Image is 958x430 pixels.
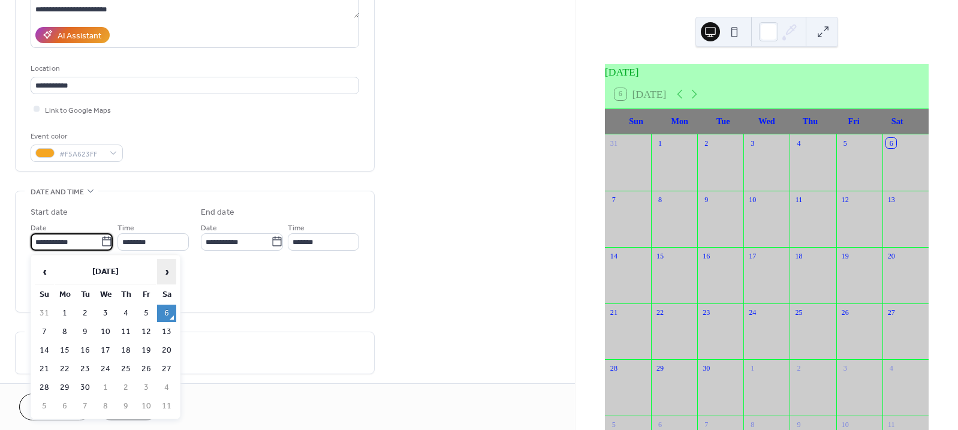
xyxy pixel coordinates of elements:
td: 12 [137,323,156,341]
td: 29 [55,379,74,396]
td: 4 [157,379,176,396]
div: 20 [886,251,896,261]
td: 11 [116,323,135,341]
td: 21 [35,360,54,378]
div: 10 [840,420,850,430]
div: 4 [886,363,896,374]
div: 6 [655,420,665,430]
div: 16 [701,251,712,261]
div: 9 [794,420,804,430]
div: 11 [886,420,896,430]
div: Mon [658,109,701,134]
span: Date [201,221,217,234]
button: Cancel [19,393,93,420]
div: Wed [745,109,789,134]
td: 8 [55,323,74,341]
th: Th [116,286,135,303]
div: Sun [614,109,658,134]
th: Fr [137,286,156,303]
span: Date and time [31,186,84,199]
div: 8 [748,420,758,430]
td: 2 [76,305,95,322]
div: Event color [31,130,120,143]
div: 18 [794,251,804,261]
td: 22 [55,360,74,378]
div: Sat [875,109,919,134]
div: Start date [31,206,68,219]
div: 24 [748,307,758,317]
span: #F5A623FF [59,148,104,160]
div: 29 [655,363,665,374]
td: 10 [96,323,115,341]
td: 1 [96,379,115,396]
td: 13 [157,323,176,341]
td: 30 [76,379,95,396]
td: 23 [76,360,95,378]
td: 16 [76,342,95,359]
div: 14 [608,251,619,261]
td: 9 [116,398,135,415]
td: 10 [137,398,156,415]
td: 3 [137,379,156,396]
td: 7 [35,323,54,341]
span: Time [288,221,305,234]
td: 11 [157,398,176,415]
div: End date [201,206,234,219]
th: [DATE] [55,259,156,285]
td: 31 [35,305,54,322]
div: 23 [701,307,712,317]
td: 26 [137,360,156,378]
div: 17 [748,251,758,261]
td: 5 [137,305,156,322]
div: 22 [655,307,665,317]
td: 6 [55,398,74,415]
th: Tu [76,286,95,303]
span: › [158,260,176,284]
div: 30 [701,363,712,374]
td: 15 [55,342,74,359]
td: 1 [55,305,74,322]
div: 21 [608,307,619,317]
th: Sa [157,286,176,303]
span: ‹ [35,260,53,284]
td: 9 [76,323,95,341]
td: 2 [116,379,135,396]
div: 3 [840,363,850,374]
button: AI Assistant [35,27,110,43]
div: Location [31,62,357,75]
td: 3 [96,305,115,322]
span: Date [31,221,47,234]
div: 7 [701,420,712,430]
span: Link to Google Maps [45,104,111,116]
div: 15 [655,251,665,261]
td: 20 [157,342,176,359]
div: 28 [608,363,619,374]
div: Tue [701,109,745,134]
span: Time [118,221,134,234]
div: 9 [701,194,712,205]
td: 7 [76,398,95,415]
div: 25 [794,307,804,317]
div: Thu [788,109,832,134]
td: 24 [96,360,115,378]
div: 4 [794,138,804,148]
td: 4 [116,305,135,322]
div: [DATE] [605,64,929,80]
td: 27 [157,360,176,378]
div: 11 [794,194,804,205]
div: 2 [701,138,712,148]
div: 26 [840,307,850,317]
td: 18 [116,342,135,359]
div: 6 [886,138,896,148]
div: 13 [886,194,896,205]
div: 7 [608,194,619,205]
td: 5 [35,398,54,415]
div: 1 [748,363,758,374]
div: 19 [840,251,850,261]
div: 12 [840,194,850,205]
div: 31 [608,138,619,148]
th: Su [35,286,54,303]
div: 1 [655,138,665,148]
td: 14 [35,342,54,359]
